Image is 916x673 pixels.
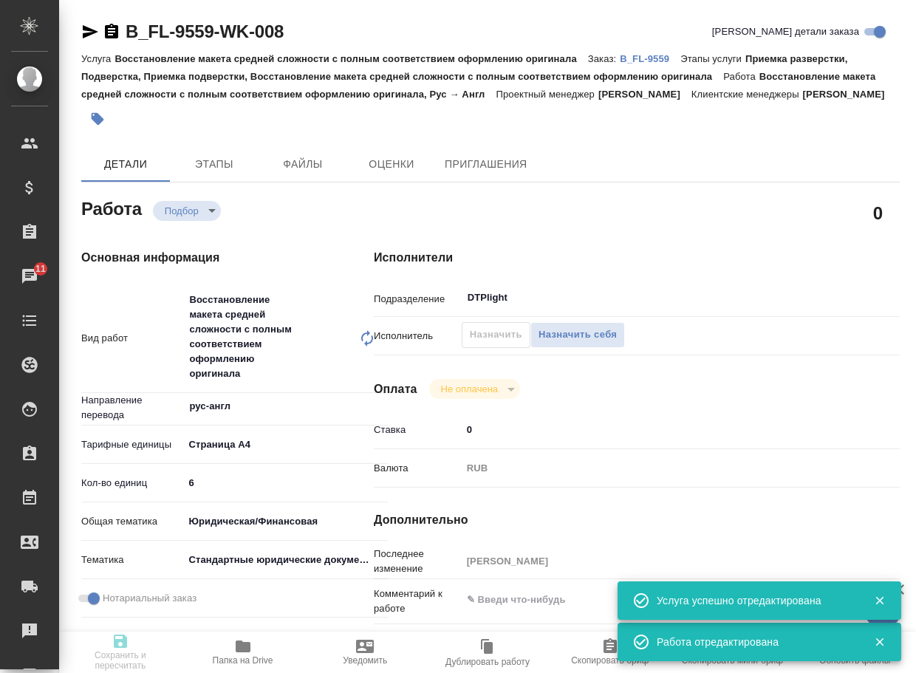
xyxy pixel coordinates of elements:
[304,632,426,673] button: Уведомить
[374,423,462,437] p: Ставка
[68,650,173,671] span: Сохранить и пересчитать
[374,329,462,344] p: Исполнитель
[462,550,856,572] input: Пустое поле
[81,331,183,346] p: Вид работ
[445,657,530,667] span: Дублировать работу
[437,383,502,395] button: Не оплачена
[27,262,55,276] span: 11
[81,476,183,491] p: Кол-во единиц
[103,591,196,606] span: Нотариальный заказ
[81,194,142,221] h2: Работа
[864,594,895,607] button: Закрыть
[429,379,520,399] div: Подбор
[657,635,852,649] div: Работа отредактирована
[848,296,851,299] button: Open
[90,155,161,174] span: Детали
[620,52,680,64] a: B_FL-9559
[183,432,388,457] div: Страница А4
[462,419,856,440] input: ✎ Введи что-нибудь
[864,635,895,649] button: Закрыть
[380,405,383,408] button: Open
[81,514,183,529] p: Общая тематика
[530,322,625,348] button: Назначить себя
[81,249,315,267] h4: Основная информация
[462,456,856,481] div: RUB
[803,89,896,100] p: [PERSON_NAME]
[445,155,527,174] span: Приглашения
[657,593,852,608] div: Услуга успешно отредактирована
[691,89,803,100] p: Клиентские менеджеры
[182,632,304,673] button: Папка на Drive
[183,472,388,493] input: ✎ Введи что-нибудь
[374,547,462,576] p: Последнее изменение
[496,89,598,100] p: Проектный менеджер
[723,71,759,82] p: Работа
[115,53,587,64] p: Восстановление макета средней сложности с полным соответствием оформлению оригинала
[374,249,900,267] h4: Исполнители
[343,655,387,666] span: Уведомить
[680,53,745,64] p: Этапы услуги
[712,24,859,39] span: [PERSON_NAME] детали заказа
[179,155,250,174] span: Этапы
[267,155,338,174] span: Файлы
[153,201,221,221] div: Подбор
[103,23,120,41] button: Скопировать ссылку
[549,632,671,673] button: Скопировать бриф
[588,53,620,64] p: Заказ:
[873,200,883,225] h2: 0
[4,258,55,295] a: 11
[81,53,115,64] p: Услуга
[571,655,649,666] span: Скопировать бриф
[81,393,183,423] p: Направление перевода
[374,380,417,398] h4: Оплата
[620,53,680,64] p: B_FL-9559
[81,553,183,567] p: Тематика
[374,587,462,616] p: Комментарий к работе
[81,437,183,452] p: Тарифные единицы
[213,655,273,666] span: Папка на Drive
[374,461,462,476] p: Валюта
[81,23,99,41] button: Скопировать ссылку для ЯМессенджера
[374,511,900,529] h4: Дополнительно
[183,547,388,573] div: Стандартные юридические документы, договоры, уставы
[59,632,182,673] button: Сохранить и пересчитать
[81,103,114,135] button: Добавить тэг
[598,89,691,100] p: [PERSON_NAME]
[183,509,388,534] div: Юридическая/Финансовая
[126,21,284,41] a: B_FL-9559-WK-008
[374,292,462,307] p: Подразделение
[539,327,617,344] span: Назначить себя
[160,205,203,217] button: Подбор
[356,155,427,174] span: Оценки
[426,632,549,673] button: Дублировать работу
